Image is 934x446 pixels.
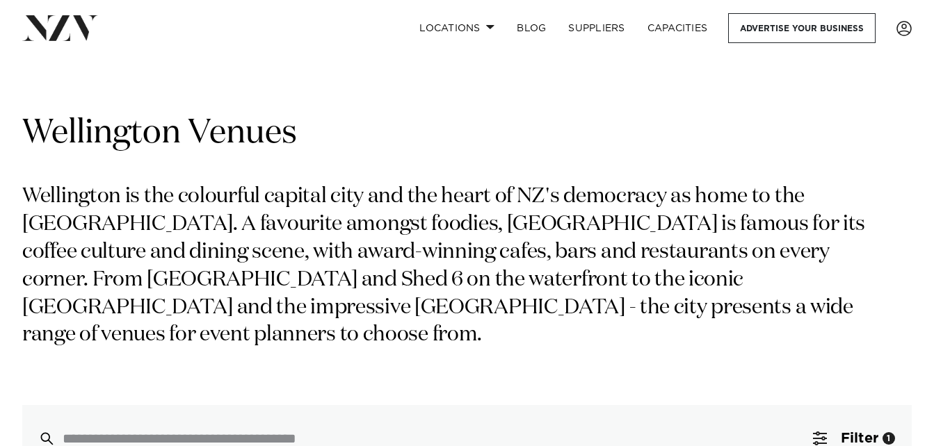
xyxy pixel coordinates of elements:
[22,183,882,349] p: Wellington is the colourful capital city and the heart of NZ's democracy as home to the [GEOGRAPH...
[636,13,719,43] a: Capacities
[883,432,895,445] div: 1
[506,13,557,43] a: BLOG
[557,13,636,43] a: SUPPLIERS
[841,431,878,445] span: Filter
[728,13,876,43] a: Advertise your business
[408,13,506,43] a: Locations
[22,112,912,156] h1: Wellington Venues
[22,15,98,40] img: nzv-logo.png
